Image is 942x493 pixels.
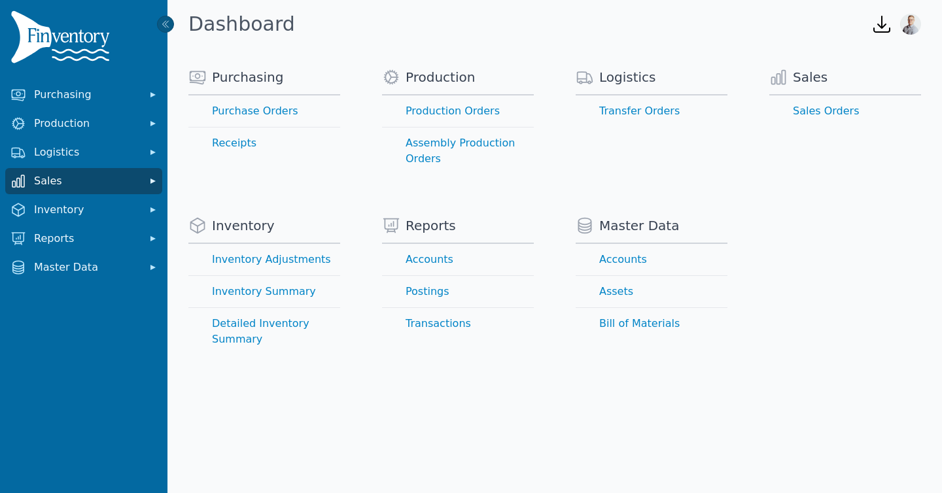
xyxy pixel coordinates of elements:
[382,127,534,175] a: Assembly Production Orders
[188,308,340,355] a: Detailed Inventory Summary
[576,244,727,275] a: Accounts
[5,139,162,165] button: Logistics
[188,127,340,159] a: Receipts
[188,12,295,36] h1: Dashboard
[188,244,340,275] a: Inventory Adjustments
[5,82,162,108] button: Purchasing
[5,168,162,194] button: Sales
[599,216,679,235] span: Master Data
[5,254,162,280] button: Master Data
[34,260,139,275] span: Master Data
[382,244,534,275] a: Accounts
[382,308,534,339] a: Transactions
[34,144,139,160] span: Logistics
[5,110,162,137] button: Production
[188,276,340,307] a: Inventory Summary
[5,197,162,223] button: Inventory
[34,87,139,103] span: Purchasing
[576,308,727,339] a: Bill of Materials
[34,231,139,246] span: Reports
[10,10,115,69] img: Finventory
[34,173,139,189] span: Sales
[406,216,456,235] span: Reports
[382,276,534,307] a: Postings
[900,14,921,35] img: Joshua Benton
[5,226,162,252] button: Reports
[599,68,656,86] span: Logistics
[382,95,534,127] a: Production Orders
[212,68,283,86] span: Purchasing
[188,95,340,127] a: Purchase Orders
[576,276,727,307] a: Assets
[793,68,828,86] span: Sales
[406,68,475,86] span: Production
[34,202,139,218] span: Inventory
[769,95,921,127] a: Sales Orders
[576,95,727,127] a: Transfer Orders
[34,116,139,131] span: Production
[212,216,275,235] span: Inventory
